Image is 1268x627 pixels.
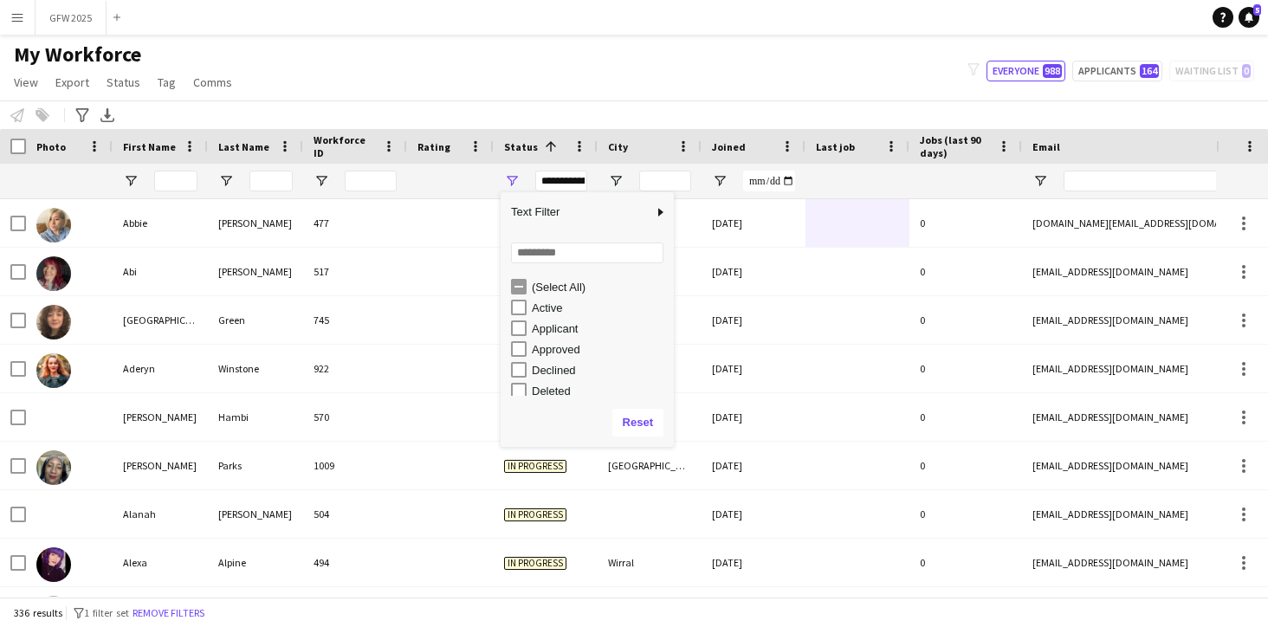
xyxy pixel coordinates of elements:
span: Last Name [218,140,269,153]
input: Search filter values [511,242,663,263]
button: Everyone988 [987,61,1065,81]
div: 504 [303,490,407,538]
a: 5 [1239,7,1259,28]
div: Alanah [113,490,208,538]
div: [DATE] [702,248,805,295]
span: Rating [417,140,450,153]
div: [PERSON_NAME] [113,393,208,441]
input: Last Name Filter Input [249,171,293,191]
button: Applicants164 [1072,61,1162,81]
img: Abbie Farnell [36,208,71,242]
div: 0 [909,296,1022,344]
div: 0 [909,393,1022,441]
div: 0 [909,442,1022,489]
a: View [7,71,45,94]
span: 164 [1140,64,1159,78]
img: Adelaide Green [36,305,71,339]
button: Open Filter Menu [504,173,520,189]
input: First Name Filter Input [154,171,197,191]
img: Aderyn Winstone [36,353,71,388]
div: 477 [303,199,407,247]
span: Last job [816,140,855,153]
button: Open Filter Menu [712,173,728,189]
app-action-btn: Advanced filters [72,105,93,126]
div: 745 [303,296,407,344]
input: Joined Filter Input [743,171,795,191]
span: Tag [158,74,176,90]
a: Export [49,71,96,94]
button: Open Filter Menu [608,173,624,189]
button: GFW 2025 [36,1,107,35]
div: Active [532,301,669,314]
button: Open Filter Menu [123,173,139,189]
span: Text Filter [501,197,653,227]
div: Winstone [208,345,303,392]
div: 494 [303,539,407,586]
span: In progress [504,508,566,521]
div: [DATE] [702,393,805,441]
a: Tag [151,71,183,94]
div: Wirral [598,539,702,586]
div: 0 [909,248,1022,295]
div: Green [208,296,303,344]
span: 1 filter set [84,606,129,619]
div: [PERSON_NAME] [208,199,303,247]
div: Declined [532,364,669,377]
div: (Select All) [532,281,669,294]
div: Alexa [113,539,208,586]
span: Jobs (last 90 days) [920,133,991,159]
div: [DATE] [702,490,805,538]
img: Alexa Alpine [36,547,71,582]
span: Export [55,74,89,90]
div: 0 [909,199,1022,247]
div: [GEOGRAPHIC_DATA]/ [US_STATE] [598,442,702,489]
span: In progress [504,460,566,473]
div: 0 [909,539,1022,586]
div: Column Filter [501,192,674,447]
div: Parks [208,442,303,489]
span: My Workforce [14,42,141,68]
span: Comms [193,74,232,90]
span: Joined [712,140,746,153]
img: Abi Flack [36,256,71,291]
app-action-btn: Export XLSX [97,105,118,126]
div: [DATE] [702,296,805,344]
div: 0 [909,490,1022,538]
div: 0 [909,345,1022,392]
input: City Filter Input [639,171,691,191]
div: Deleted [532,385,669,398]
span: In progress [504,557,566,570]
div: [DATE] [702,345,805,392]
span: Status [107,74,140,90]
div: Abi [113,248,208,295]
div: [GEOGRAPHIC_DATA] [113,296,208,344]
div: 922 [303,345,407,392]
div: Approved [532,343,669,356]
span: Status [504,140,538,153]
a: Comms [186,71,239,94]
button: Reset [612,409,663,436]
div: 517 [303,248,407,295]
button: Open Filter Menu [218,173,234,189]
span: View [14,74,38,90]
div: [DATE] [702,442,805,489]
a: Status [100,71,147,94]
button: Open Filter Menu [1032,173,1048,189]
div: Abbie [113,199,208,247]
div: [DATE] [702,199,805,247]
div: Applicant [532,322,669,335]
div: [PERSON_NAME] [208,248,303,295]
div: Filter List [501,276,674,505]
button: Open Filter Menu [314,173,329,189]
div: [DATE] [702,539,805,586]
span: 5 [1253,4,1261,16]
div: Aderyn [113,345,208,392]
img: Aissatou Parks [36,450,71,485]
span: Workforce ID [314,133,376,159]
div: Hambi [208,393,303,441]
input: Workforce ID Filter Input [345,171,397,191]
div: 570 [303,393,407,441]
span: City [608,140,628,153]
span: First Name [123,140,176,153]
span: 988 [1043,64,1062,78]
